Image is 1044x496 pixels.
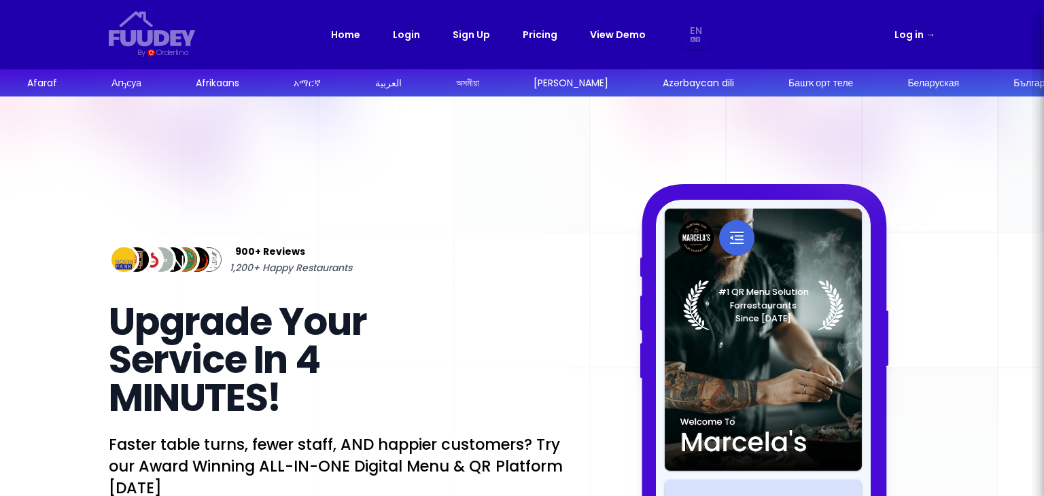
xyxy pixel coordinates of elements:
[663,76,734,90] div: Azərbaycan dili
[109,11,196,47] svg: {/* Added fill="currentColor" here */} {/* This rectangle defines the background. Its explicit fi...
[170,245,201,275] img: Review Img
[375,76,402,90] div: العربية
[230,260,352,276] span: 1,200+ Happy Restaurants
[145,245,176,275] img: Review Img
[121,245,152,275] img: Review Img
[27,76,57,90] div: Afaraf
[894,26,935,43] a: Log in
[907,76,959,90] div: Беларуская
[156,47,188,58] div: Orderlina
[182,245,213,275] img: Review Img
[453,26,490,43] a: Sign Up
[133,245,164,275] img: Review Img
[194,245,224,275] img: Review Img
[137,47,145,58] div: By
[590,26,646,43] a: View Demo
[331,26,360,43] a: Home
[196,76,239,90] div: Afrikaans
[523,26,557,43] a: Pricing
[158,245,188,275] img: Review Img
[393,26,420,43] a: Login
[926,28,935,41] span: →
[788,76,853,90] div: Башҡорт теле
[456,76,479,90] div: অসমীয়া
[109,245,139,275] img: Review Img
[109,295,366,425] span: Upgrade Your Service In 4 MINUTES!
[683,280,844,330] img: Laurel
[534,76,608,90] div: [PERSON_NAME]
[294,76,321,90] div: አማርኛ
[235,243,305,260] span: 900+ Reviews
[111,76,141,90] div: Аҧсуа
